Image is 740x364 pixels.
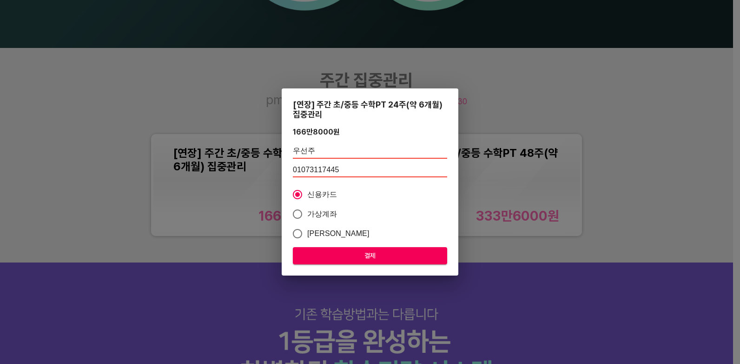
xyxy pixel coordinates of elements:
[293,100,447,119] div: [연장] 주간 초/중등 수학PT 24주(약 6개월) 집중관리
[293,162,447,177] input: 학생 연락처
[300,250,440,262] span: 결제
[293,128,340,136] div: 166만8000 원
[293,247,447,264] button: 결제
[307,228,370,239] span: [PERSON_NAME]
[293,144,447,159] input: 학생 이름
[307,209,337,220] span: 가상계좌
[307,189,337,200] span: 신용카드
